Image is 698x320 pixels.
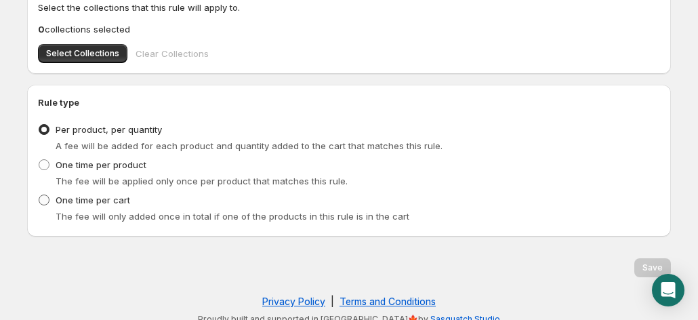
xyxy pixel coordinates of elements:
[38,24,45,35] b: 0
[56,124,162,135] span: Per product, per quantity
[340,296,436,307] a: Terms and Conditions
[38,96,660,109] h2: Rule type
[38,1,660,14] p: Select the collections that this rule will apply to.
[38,22,660,36] p: collections selected
[56,140,443,151] span: A fee will be added for each product and quantity added to the cart that matches this rule.
[652,274,684,306] div: Open Intercom Messenger
[46,48,119,59] span: Select Collections
[56,195,130,205] span: One time per cart
[56,211,409,222] span: The fee will only added once in total if one of the products in this rule is in the cart
[331,296,334,307] span: |
[262,296,325,307] a: Privacy Policy
[38,44,127,63] button: Select Collections
[56,159,146,170] span: One time per product
[56,176,348,186] span: The fee will be applied only once per product that matches this rule.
